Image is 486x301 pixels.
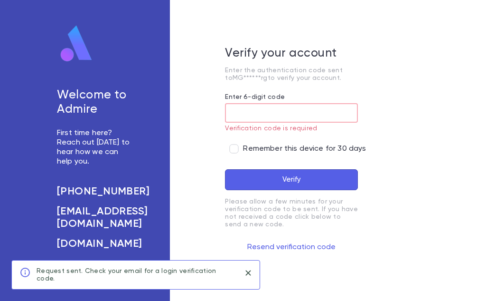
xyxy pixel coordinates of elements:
h5: Verify your account [225,47,358,61]
button: close [241,265,256,281]
img: logo [57,25,96,63]
p: First time here? Reach out [DATE] to hear how we can help you. [57,128,132,166]
h5: Welcome to Admire [57,88,132,117]
a: [EMAIL_ADDRESS][DOMAIN_NAME] [57,205,132,230]
a: [DOMAIN_NAME] [57,238,132,250]
label: Enter 6-digit code [225,93,285,101]
p: Verification code is required [225,125,351,132]
div: Request sent. Check your email for a login verification code. [37,263,233,286]
button: Verify [225,169,358,190]
a: [PHONE_NUMBER] [57,185,132,198]
button: Resend verification code [225,240,358,255]
p: Enter the authentication code sent to MG******rg to verify your account. [225,67,358,82]
span: Remember this device for 30 days [243,144,366,154]
p: Please allow a few minutes for your verification code to be sent. If you have not received a code... [225,198,358,228]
